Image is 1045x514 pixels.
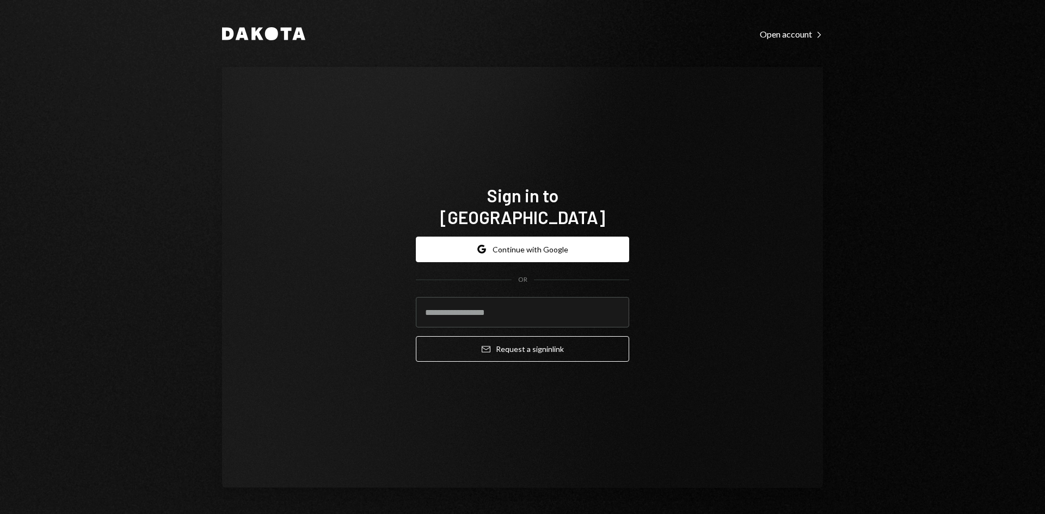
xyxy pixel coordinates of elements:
button: Request a signinlink [416,336,629,362]
div: OR [518,275,527,284]
button: Continue with Google [416,237,629,262]
h1: Sign in to [GEOGRAPHIC_DATA] [416,184,629,228]
a: Open account [760,28,823,40]
div: Open account [760,29,823,40]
